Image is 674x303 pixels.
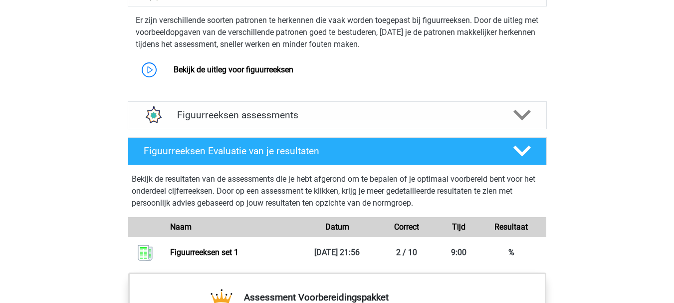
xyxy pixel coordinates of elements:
h4: Figuurreeksen Evaluatie van je resultaten [144,145,497,157]
a: assessments Figuurreeksen assessments [124,101,551,129]
div: Naam [163,221,302,233]
p: Bekijk de resultaten van de assessments die je hebt afgerond om te bepalen of je optimaal voorber... [132,173,543,209]
div: Resultaat [476,221,546,233]
h4: Figuurreeksen assessments [177,109,497,121]
img: figuurreeksen assessments [140,102,166,128]
p: Er zijn verschillende soorten patronen te herkennen die vaak worden toegepast bij figuurreeksen. ... [136,14,539,50]
a: Figuurreeksen Evaluatie van je resultaten [124,137,551,165]
a: Figuurreeksen set 1 [170,248,238,257]
div: Tijd [442,221,476,233]
a: Bekijk de uitleg voor figuurreeksen [174,65,293,74]
div: Correct [372,221,442,233]
div: Datum [302,221,372,233]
